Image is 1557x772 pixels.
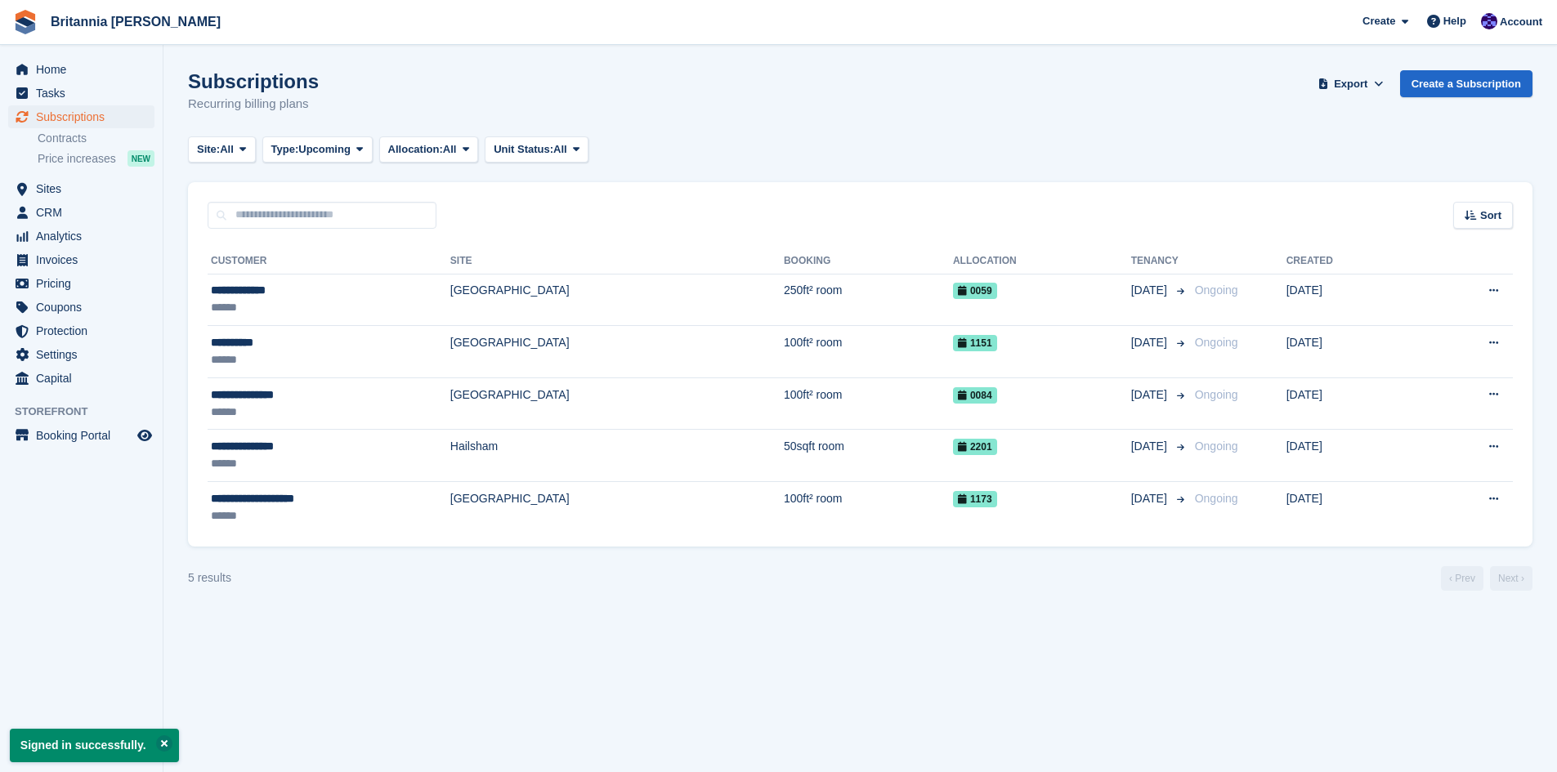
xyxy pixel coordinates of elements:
[450,274,784,326] td: [GEOGRAPHIC_DATA]
[1195,388,1238,401] span: Ongoing
[36,248,134,271] span: Invoices
[38,151,116,167] span: Price increases
[188,70,319,92] h1: Subscriptions
[197,141,220,158] span: Site:
[8,424,154,447] a: menu
[8,177,154,200] a: menu
[36,424,134,447] span: Booking Portal
[1131,334,1170,351] span: [DATE]
[1131,282,1170,299] span: [DATE]
[388,141,443,158] span: Allocation:
[784,274,953,326] td: 250ft² room
[1286,430,1417,482] td: [DATE]
[262,136,373,163] button: Type: Upcoming
[1315,70,1387,97] button: Export
[784,430,953,482] td: 50sqft room
[1286,274,1417,326] td: [DATE]
[8,82,154,105] a: menu
[1438,566,1536,591] nav: Page
[450,482,784,533] td: [GEOGRAPHIC_DATA]
[36,225,134,248] span: Analytics
[36,367,134,390] span: Capital
[13,10,38,34] img: stora-icon-8386f47178a22dfd0bd8f6a31ec36ba5ce8667c1dd55bd0f319d3a0aa187defe.svg
[8,201,154,224] a: menu
[8,319,154,342] a: menu
[8,367,154,390] a: menu
[1400,70,1532,97] a: Create a Subscription
[135,426,154,445] a: Preview store
[8,225,154,248] a: menu
[10,729,179,762] p: Signed in successfully.
[784,248,953,274] th: Booking
[784,326,953,378] td: 100ft² room
[298,141,351,158] span: Upcoming
[1286,482,1417,533] td: [DATE]
[953,387,997,404] span: 0084
[38,131,154,146] a: Contracts
[1481,13,1497,29] img: Tina Tyson
[784,482,953,533] td: 100ft² room
[220,141,234,158] span: All
[44,8,227,35] a: Britannia [PERSON_NAME]
[1286,377,1417,430] td: [DATE]
[1286,248,1417,274] th: Created
[128,150,154,167] div: NEW
[188,569,231,587] div: 5 results
[1362,13,1395,29] span: Create
[8,105,154,128] a: menu
[8,248,154,271] a: menu
[485,136,588,163] button: Unit Status: All
[15,404,163,420] span: Storefront
[1334,76,1367,92] span: Export
[36,272,134,295] span: Pricing
[8,343,154,366] a: menu
[271,141,299,158] span: Type:
[1131,386,1170,404] span: [DATE]
[1195,283,1238,297] span: Ongoing
[36,82,134,105] span: Tasks
[1195,492,1238,505] span: Ongoing
[450,326,784,378] td: [GEOGRAPHIC_DATA]
[953,283,997,299] span: 0059
[953,248,1131,274] th: Allocation
[1286,326,1417,378] td: [DATE]
[36,319,134,342] span: Protection
[8,58,154,81] a: menu
[36,343,134,366] span: Settings
[1131,490,1170,507] span: [DATE]
[188,136,256,163] button: Site: All
[1195,440,1238,453] span: Ongoing
[188,95,319,114] p: Recurring billing plans
[953,439,997,455] span: 2201
[953,491,997,507] span: 1173
[1490,566,1532,591] a: Next
[36,105,134,128] span: Subscriptions
[450,430,784,482] td: Hailsham
[36,177,134,200] span: Sites
[8,296,154,319] a: menu
[36,201,134,224] span: CRM
[494,141,553,158] span: Unit Status:
[1195,336,1238,349] span: Ongoing
[553,141,567,158] span: All
[953,335,997,351] span: 1151
[208,248,450,274] th: Customer
[1500,14,1542,30] span: Account
[784,377,953,430] td: 100ft² room
[1131,248,1188,274] th: Tenancy
[379,136,479,163] button: Allocation: All
[36,296,134,319] span: Coupons
[8,272,154,295] a: menu
[450,377,784,430] td: [GEOGRAPHIC_DATA]
[450,248,784,274] th: Site
[443,141,457,158] span: All
[38,149,154,167] a: Price increases NEW
[36,58,134,81] span: Home
[1441,566,1483,591] a: Previous
[1131,438,1170,455] span: [DATE]
[1443,13,1466,29] span: Help
[1480,208,1501,224] span: Sort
